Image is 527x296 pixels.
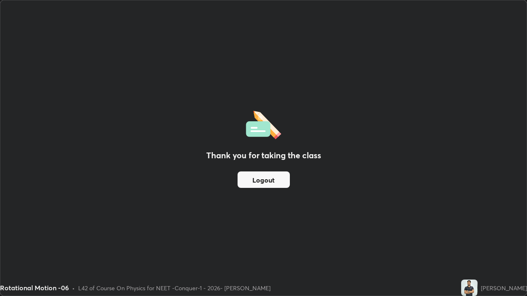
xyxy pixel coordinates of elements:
[246,108,281,139] img: offlineFeedback.1438e8b3.svg
[206,149,321,162] h2: Thank you for taking the class
[238,171,290,188] button: Logout
[461,280,478,296] img: aad7c88180934166bc05e7b1c96e33c5.jpg
[72,284,75,292] div: •
[481,284,527,292] div: [PERSON_NAME]
[78,284,270,292] div: L42 of Course On Physics for NEET -Conquer-1 - 2026- [PERSON_NAME]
